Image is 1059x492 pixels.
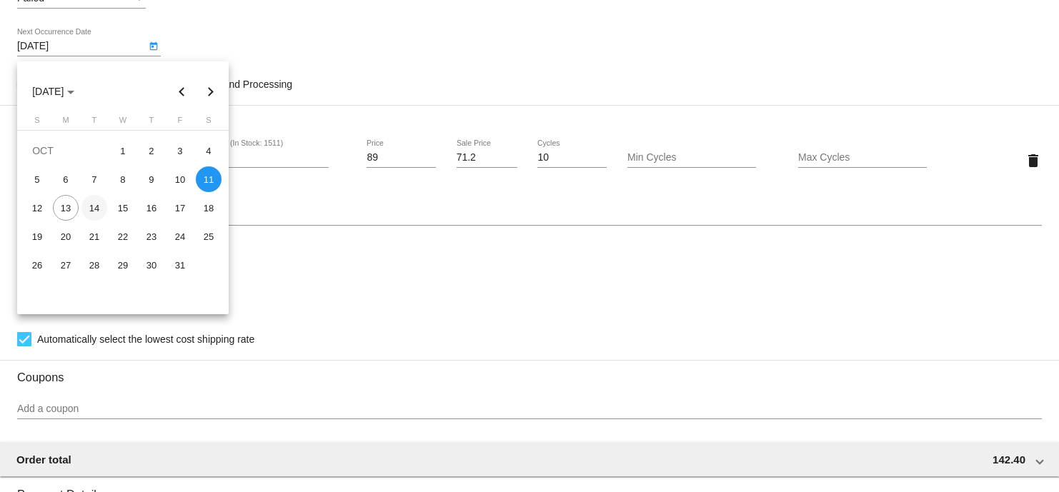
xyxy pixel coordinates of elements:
[109,136,137,165] td: October 1, 2025
[24,252,50,278] div: 26
[24,195,50,221] div: 12
[110,166,136,192] div: 8
[51,116,80,130] th: Monday
[137,194,166,222] td: October 16, 2025
[109,194,137,222] td: October 15, 2025
[139,166,164,192] div: 9
[51,222,80,251] td: October 20, 2025
[81,252,107,278] div: 28
[51,165,80,194] td: October 6, 2025
[110,252,136,278] div: 29
[166,194,194,222] td: October 17, 2025
[167,138,193,164] div: 3
[166,222,194,251] td: October 24, 2025
[166,136,194,165] td: October 3, 2025
[109,222,137,251] td: October 22, 2025
[137,116,166,130] th: Thursday
[80,194,109,222] td: October 14, 2025
[81,195,107,221] div: 14
[80,251,109,279] td: October 28, 2025
[196,224,222,249] div: 25
[21,77,86,106] button: Choose month and year
[196,166,222,192] div: 11
[167,166,193,192] div: 10
[166,251,194,279] td: October 31, 2025
[139,195,164,221] div: 16
[81,166,107,192] div: 7
[23,165,51,194] td: October 5, 2025
[167,252,193,278] div: 31
[167,195,193,221] div: 17
[80,116,109,130] th: Tuesday
[23,251,51,279] td: October 26, 2025
[23,194,51,222] td: October 12, 2025
[110,195,136,221] div: 15
[24,224,50,249] div: 19
[80,222,109,251] td: October 21, 2025
[137,136,166,165] td: October 2, 2025
[137,165,166,194] td: October 9, 2025
[110,224,136,249] div: 22
[139,224,164,249] div: 23
[139,252,164,278] div: 30
[197,77,225,106] button: Next month
[137,251,166,279] td: October 30, 2025
[196,138,222,164] div: 4
[109,116,137,130] th: Wednesday
[139,138,164,164] div: 2
[51,251,80,279] td: October 27, 2025
[53,195,79,221] div: 13
[194,116,223,130] th: Saturday
[32,86,74,97] span: [DATE]
[167,224,193,249] div: 24
[23,136,109,165] td: OCT
[194,222,223,251] td: October 25, 2025
[109,165,137,194] td: October 8, 2025
[194,194,223,222] td: October 18, 2025
[23,222,51,251] td: October 19, 2025
[80,165,109,194] td: October 7, 2025
[168,77,197,106] button: Previous month
[166,116,194,130] th: Friday
[24,166,50,192] div: 5
[53,224,79,249] div: 20
[196,195,222,221] div: 18
[194,136,223,165] td: October 4, 2025
[166,165,194,194] td: October 10, 2025
[53,166,79,192] div: 6
[51,194,80,222] td: October 13, 2025
[53,252,79,278] div: 27
[110,138,136,164] div: 1
[81,224,107,249] div: 21
[23,116,51,130] th: Sunday
[194,165,223,194] td: October 11, 2025
[109,251,137,279] td: October 29, 2025
[137,222,166,251] td: October 23, 2025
